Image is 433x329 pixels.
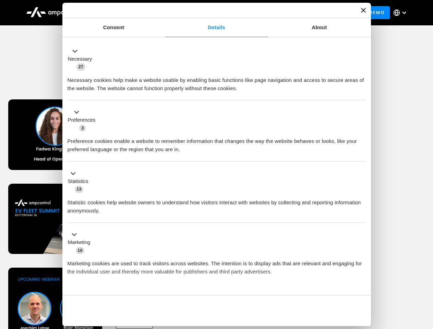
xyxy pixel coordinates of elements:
button: Preferences (3) [68,108,100,132]
span: 3 [79,125,86,132]
button: Statistics (13) [68,169,93,193]
div: Necessary cookies help make a website usable by enabling basic functions like page navigation and... [68,71,366,93]
span: 10 [76,247,85,254]
a: About [268,18,371,37]
button: Close banner [361,8,366,13]
label: Marketing [68,239,91,246]
label: Necessary [68,55,92,63]
button: Necessary (27) [68,47,96,71]
div: Preference cookies enable a website to remember information that changes the way the website beha... [68,132,366,154]
button: Okay [267,301,365,321]
a: Details [165,18,268,37]
h1: Upcoming Webinars [8,69,425,86]
label: Statistics [68,178,88,185]
span: 2 [113,293,120,300]
a: Consent [62,18,165,37]
button: Unclassified (2) [68,292,124,300]
span: 27 [76,63,85,70]
span: 13 [75,186,84,193]
div: Marketing cookies are used to track visitors across websites. The intention is to display ads tha... [68,254,366,276]
div: Statistic cookies help website owners to understand how visitors interact with websites by collec... [68,193,366,215]
button: Marketing (10) [68,231,95,255]
label: Preferences [68,116,96,124]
